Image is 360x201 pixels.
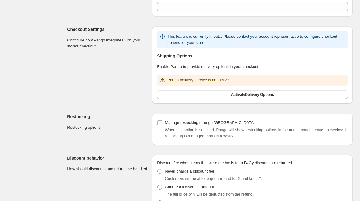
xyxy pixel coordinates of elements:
[165,176,262,181] span: Customers will be able to get a refund for X and keep Y.
[67,114,147,120] h3: Restocking
[165,128,346,138] span: When this option is selected, Pango will show restocking options in the admin panel. Leave unchec...
[67,125,147,131] p: Restocking options
[165,120,254,125] span: Manage restocking through [GEOGRAPHIC_DATA]
[67,155,147,161] h3: Discount behavior
[67,26,147,32] h3: Checkout Settings
[231,92,274,97] span: Activate Delivery Options
[165,192,254,196] span: The full price of Y will be deducted from the refund.
[167,34,337,45] span: This feature is currently in beta. Please contact your account representative to configure checko...
[167,78,229,82] span: Pango delivery service is not active
[67,166,147,172] p: How should discounts and returns be handled
[157,53,348,59] h3: Shipping Options
[157,64,348,70] p: Enable Pango to provide delivery options in your checkout
[67,37,147,49] p: Configure how Pango integrates with your store's checkout
[157,90,348,99] button: ActivateDelivery Options
[165,185,214,189] span: Charge full discount amount
[165,169,214,173] span: Never charge a discount fee
[157,160,292,165] span: Discount fee when items that were the basis for a BxGy discount are returned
